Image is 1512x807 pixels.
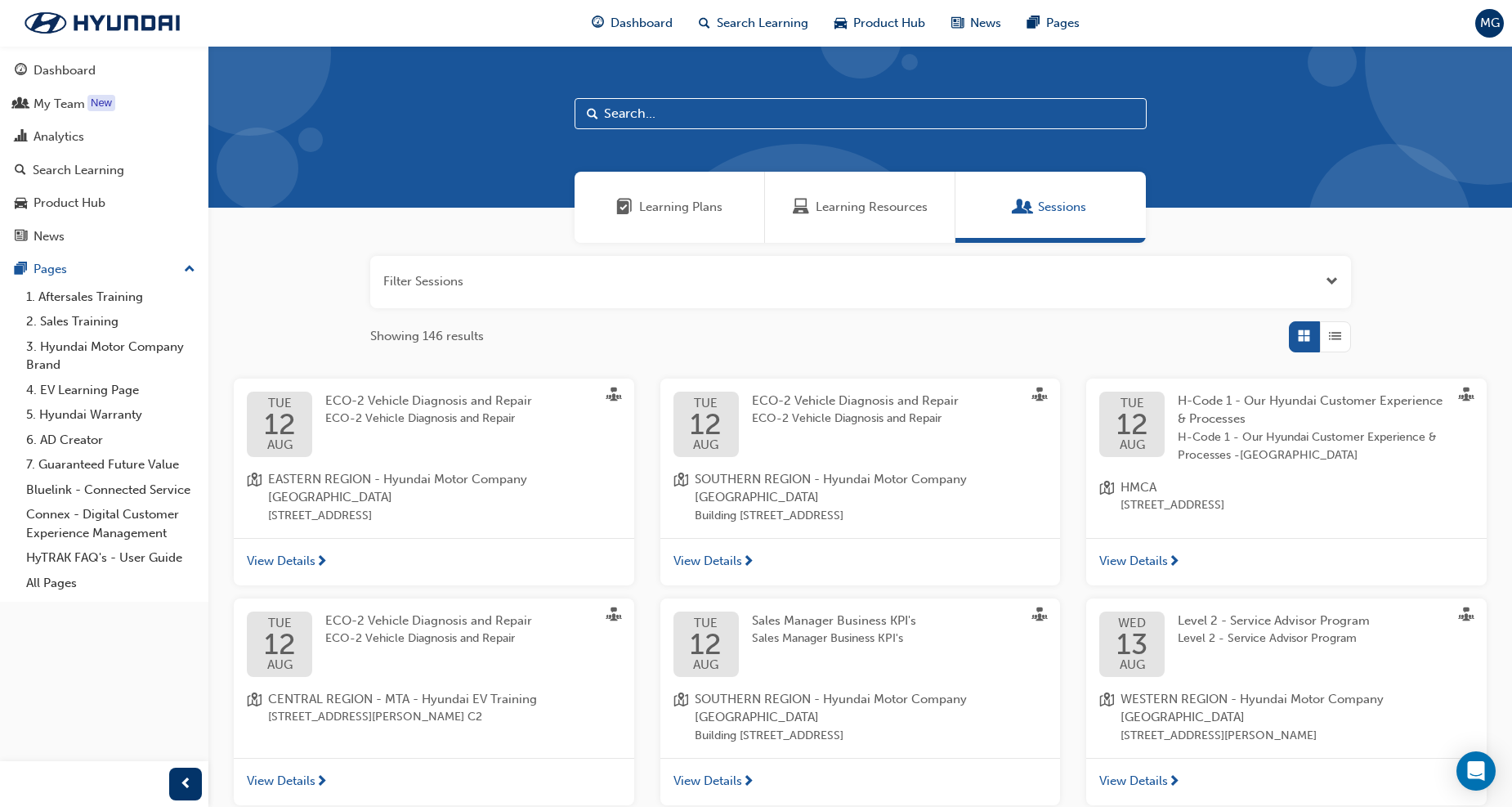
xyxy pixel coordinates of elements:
[315,775,328,790] span: next-icon
[1326,272,1338,291] button: Open the filter
[690,659,722,671] span: AUG
[695,727,1048,746] span: Building [STREET_ADDRESS]
[1178,630,1370,648] span: Level 2 - Service Advisor Program
[1086,379,1487,585] button: TUE12AUGH-Code 1 - Our Hyundai Customer Experience & ProcessesH-Code 1 - Our Hyundai Customer Exp...
[234,758,634,805] a: View Details
[20,402,202,428] a: 5. Hyundai Warranty
[1014,7,1093,40] a: pages-iconPages
[247,552,315,571] span: View Details
[673,552,742,571] span: View Details
[247,690,621,727] a: location-iconCENTRAL REGION - MTA - Hyundai EV Training[STREET_ADDRESS][PERSON_NAME] C2
[1121,478,1224,497] span: HMCA
[1099,478,1114,515] span: location-icon
[765,172,955,243] a: Learning ResourcesLearning Resources
[752,613,916,628] span: Sales Manager Business KPI's
[1116,439,1148,451] span: AUG
[7,188,202,218] a: Product Hub
[20,428,202,453] a: 6. AD Creator
[1116,659,1147,671] span: AUG
[8,6,196,40] img: Trak
[20,334,202,378] a: 3. Hyundai Motor Company Brand
[1475,9,1504,38] button: MG
[970,14,1001,33] span: News
[180,774,192,795] span: prev-icon
[1116,410,1148,439] span: 12
[690,439,722,451] span: AUG
[816,198,928,217] span: Learning Resources
[1329,327,1341,346] span: List
[7,56,202,86] a: Dashboard
[834,13,847,34] span: car-icon
[690,397,722,410] span: TUE
[7,254,202,285] button: Pages
[247,690,262,727] span: location-icon
[247,772,315,791] span: View Details
[264,659,296,671] span: AUG
[7,122,202,152] a: Analytics
[1121,496,1224,515] span: [STREET_ADDRESS]
[34,128,84,146] div: Analytics
[938,7,1014,40] a: news-iconNews
[695,690,1048,727] span: SOUTHERN REGION - Hyundai Motor Company [GEOGRAPHIC_DATA]
[20,309,202,334] a: 2. Sales Training
[1178,613,1370,628] span: Level 2 - Service Advisor Program
[1099,772,1168,791] span: View Details
[660,538,1061,585] a: View Details
[1099,478,1474,515] a: location-iconHMCA[STREET_ADDRESS]
[20,378,202,403] a: 4. EV Learning Page
[1456,751,1496,791] div: Open Intercom Messenger
[247,470,262,526] span: location-icon
[20,545,202,571] a: HyTRAK FAQ's - User Guide
[853,14,925,33] span: Product Hub
[315,555,328,570] span: next-icon
[325,393,532,408] span: ECO-2 Vehicle Diagnosis and Repair
[7,52,202,254] button: DashboardMy TeamAnalyticsSearch LearningProduct HubNews
[673,690,1048,746] a: location-iconSOUTHERN REGION - Hyundai Motor Company [GEOGRAPHIC_DATA]Building [STREET_ADDRESS]
[1116,397,1148,410] span: TUE
[268,507,621,526] span: [STREET_ADDRESS]
[616,198,633,217] span: Learning Plans
[1121,727,1474,746] span: [STREET_ADDRESS][PERSON_NAME]
[34,260,67,279] div: Pages
[34,95,85,114] div: My Team
[1027,13,1040,34] span: pages-icon
[606,607,621,625] span: sessionType_FACE_TO_FACE-icon
[325,410,532,428] span: ECO-2 Vehicle Diagnosis and Repair
[606,388,621,406] span: sessionType_FACE_TO_FACE-icon
[1099,690,1474,746] a: location-iconWESTERN REGION - Hyundai Motor Company [GEOGRAPHIC_DATA][STREET_ADDRESS][PERSON_NAME]
[1086,538,1487,585] a: View Details
[20,452,202,477] a: 7. Guaranteed Future Value
[1086,599,1487,805] button: WED13AUGLevel 2 - Service Advisor ProgramLevel 2 - Service Advisor Programlocation-iconWESTERN RE...
[15,97,27,112] span: people-icon
[15,64,27,78] span: guage-icon
[1015,198,1031,217] span: Sessions
[247,392,621,457] a: TUE12AUGECO-2 Vehicle Diagnosis and RepairECO-2 Vehicle Diagnosis and Repair
[752,410,959,428] span: ECO-2 Vehicle Diagnosis and Repair
[699,13,710,34] span: search-icon
[1099,552,1168,571] span: View Details
[1178,393,1443,427] span: H-Code 1 - Our Hyundai Customer Experience & Processes
[673,612,1048,677] a: TUE12AUGSales Manager Business KPI'sSales Manager Business KPI's
[821,7,938,40] a: car-iconProduct Hub
[370,327,484,346] span: Showing 146 results
[592,13,604,34] span: guage-icon
[15,130,27,145] span: chart-icon
[690,617,722,630] span: TUE
[268,470,621,507] span: EASTERN REGION - Hyundai Motor Company [GEOGRAPHIC_DATA]
[264,439,296,451] span: AUG
[247,470,621,526] a: location-iconEASTERN REGION - Hyundai Motor Company [GEOGRAPHIC_DATA][STREET_ADDRESS]
[1121,690,1474,727] span: WESTERN REGION - Hyundai Motor Company [GEOGRAPHIC_DATA]
[325,613,532,628] span: ECO-2 Vehicle Diagnosis and Repair
[34,194,105,213] div: Product Hub
[234,379,634,585] button: TUE12AUGECO-2 Vehicle Diagnosis and RepairECO-2 Vehicle Diagnosis and Repairlocation-iconEASTERN ...
[660,758,1061,805] a: View Details
[1086,758,1487,805] a: View Details
[1032,388,1047,406] span: sessionType_FACE_TO_FACE-icon
[7,155,202,186] a: Search Learning
[264,410,296,439] span: 12
[742,775,754,790] span: next-icon
[325,630,532,648] span: ECO-2 Vehicle Diagnosis and Repair
[1038,198,1086,217] span: Sessions
[690,630,722,659] span: 12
